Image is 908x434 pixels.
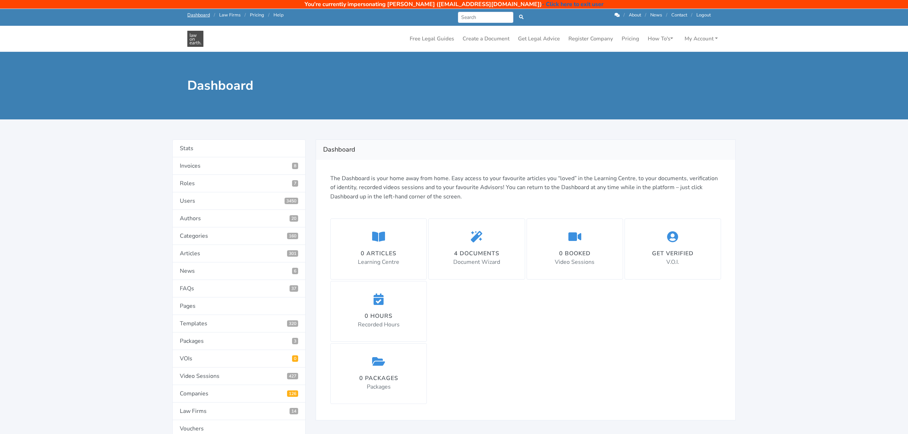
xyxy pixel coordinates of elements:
[219,12,241,18] a: Law Firms
[458,12,513,23] input: Search
[682,32,721,46] a: My Account
[172,385,306,403] a: Companies126
[172,315,306,332] a: Templates
[172,157,306,175] a: Invoices8
[619,32,642,46] a: Pricing
[187,31,203,47] img: Law On Earth
[358,312,400,320] div: 0 hours
[542,0,603,8] a: - Click here to exit user
[453,249,500,258] div: 4 documents
[555,249,594,258] div: 0 booked
[245,12,246,18] span: /
[623,12,625,18] span: /
[460,32,512,46] a: Create a Document
[172,262,306,280] a: News
[187,12,210,18] a: Dashboard
[407,32,457,46] a: Free Legal Guides
[330,174,721,202] p: The Dashboard is your home away from home. Easy access to your favourite articles you “loved” in ...
[629,12,641,18] a: About
[172,210,306,227] a: Authors20
[625,218,721,279] a: Get Verified V.O.I.
[287,373,298,379] span: Video Sessions
[696,12,711,18] a: Logout
[323,144,728,156] h2: Dashboard
[172,297,306,315] a: Pages
[650,12,662,18] a: News
[214,12,215,18] span: /
[358,320,400,330] p: Recorded Hours
[172,403,306,420] a: Law Firms14
[250,12,264,18] a: Pricing
[285,198,298,204] span: 3450
[290,408,298,414] span: Law Firms
[290,285,298,292] span: 37
[645,12,646,18] span: /
[671,12,687,18] a: Contact
[187,78,449,94] h1: Dashboard
[172,227,306,245] a: Categories160
[652,249,694,258] div: Get Verified
[172,280,306,297] a: FAQs
[330,218,427,279] a: 0 articles Learning Centre
[358,249,399,258] div: 0 articles
[287,390,298,397] span: Registered Companies
[691,12,692,18] span: /
[172,332,306,350] a: Packages3
[172,245,306,262] a: Articles
[555,258,594,267] p: Video Sessions
[428,218,525,279] a: 4 documents Document Wizard
[515,32,563,46] a: Get Legal Advice
[292,268,298,274] span: 6
[287,233,298,239] span: 160
[359,374,398,383] div: 0 packages
[652,258,694,267] p: V.O.I.
[453,258,500,267] p: Document Wizard
[645,32,676,46] a: How To's
[287,250,298,257] span: 301
[172,139,306,157] a: Stats
[292,163,298,169] span: 8
[287,320,298,327] span: 320
[273,12,283,18] a: Help
[268,12,270,18] span: /
[172,175,306,192] a: Roles7
[358,258,399,267] p: Learning Centre
[527,218,623,279] a: 0 booked Video Sessions
[292,355,298,362] span: Pending VOIs
[292,180,298,187] span: 7
[172,192,306,210] a: Users3450
[566,32,616,46] a: Register Company
[172,350,306,368] a: VOIs0
[330,343,427,404] a: 0 packages Packages
[292,338,298,344] span: 3
[666,12,667,18] span: /
[172,368,306,385] a: Video Sessions427
[330,281,427,342] a: 0 hours Recorded Hours
[359,383,398,392] p: Packages
[290,215,298,222] span: 20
